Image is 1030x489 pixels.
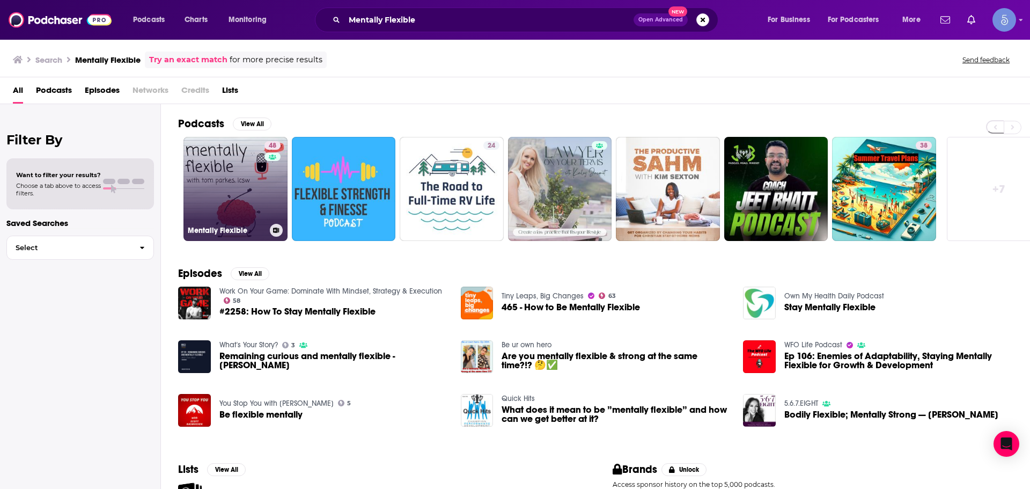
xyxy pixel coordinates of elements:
[219,352,448,370] span: Remaining curious and mentally flexible - [PERSON_NAME]
[992,8,1016,32] button: Show profile menu
[760,11,823,28] button: open menu
[219,287,442,296] a: Work On Your Game: Dominate With Mindset, Strategy & Execution
[178,11,214,28] a: Charts
[599,293,616,299] a: 63
[743,340,776,373] a: Ep 106: Enemies of Adaptability, Staying Mentally Flexible for Growth & Development
[325,8,729,32] div: Search podcasts, credits, & more...
[613,463,657,476] h2: Brands
[16,182,101,197] span: Choose a tab above to access filters.
[784,303,876,312] a: Stay Mentally Flexible
[178,267,269,280] a: EpisodesView All
[85,82,120,104] a: Episodes
[291,343,295,348] span: 3
[221,11,281,28] button: open menu
[219,399,334,408] a: You Stop You with Scott Rasmussen
[613,480,1013,488] p: Access sponsor history on the top 5,000 podcasts.
[230,54,322,66] span: for more precise results
[133,12,165,27] span: Podcasts
[178,394,211,427] img: Be flexible mentally
[634,13,688,26] button: Open AdvancedNew
[502,394,535,403] a: Quick Hits
[461,394,494,427] img: What does it mean to be ”mentally flexible” and how can we get better at it?
[224,297,241,304] a: 58
[229,12,267,27] span: Monitoring
[936,11,954,29] a: Show notifications dropdown
[916,141,932,150] a: 38
[743,394,776,427] img: Bodily Flexible; Mentally Strong — Andrea Orris
[502,352,730,370] a: Are you mentally flexible & strong at the same time?!? 🤔✅
[181,82,209,104] span: Credits
[178,463,246,476] a: ListsView All
[36,82,72,104] a: Podcasts
[219,410,303,419] a: Be flexible mentally
[178,340,211,373] img: Remaining curious and mentally flexible - Christina Villarreal
[784,340,842,349] a: WFO Life Podcast
[768,12,810,27] span: For Business
[920,141,928,151] span: 38
[784,291,884,301] a: Own My Health Daily Podcast
[178,463,198,476] h2: Lists
[821,11,895,28] button: open menu
[183,137,288,241] a: 48Mentally Flexible
[668,6,688,17] span: New
[461,287,494,319] img: 465 - How to Be Mentally Flexible
[638,17,683,23] span: Open Advanced
[502,340,551,349] a: Be ur own hero
[185,12,208,27] span: Charts
[828,12,879,27] span: For Podcasters
[6,132,154,148] h2: Filter By
[784,352,1013,370] a: Ep 106: Enemies of Adaptability, Staying Mentally Flexible for Growth & Development
[269,141,276,151] span: 48
[461,340,494,373] img: Are you mentally flexible & strong at the same time?!? 🤔✅
[133,82,168,104] span: Networks
[994,431,1019,457] div: Open Intercom Messenger
[178,117,224,130] h2: Podcasts
[992,8,1016,32] img: User Profile
[219,352,448,370] a: Remaining curious and mentally flexible - Christina Villarreal
[895,11,934,28] button: open menu
[992,8,1016,32] span: Logged in as Spiral5-G1
[219,307,376,316] a: #2258: How To Stay Mentally Flexible
[338,400,351,406] a: 5
[264,141,281,150] a: 48
[483,141,499,150] a: 24
[219,340,278,349] a: What's Your Story?
[9,10,112,30] img: Podchaser - Follow, Share and Rate Podcasts
[7,244,131,251] span: Select
[13,82,23,104] a: All
[282,342,296,348] a: 3
[743,287,776,319] a: Stay Mentally Flexible
[502,405,730,424] a: What does it mean to be ”mentally flexible” and how can we get better at it?
[488,141,495,151] span: 24
[784,410,998,419] span: Bodily Flexible; Mentally Strong — [PERSON_NAME]
[233,298,240,303] span: 58
[178,117,271,130] a: PodcastsView All
[963,11,980,29] a: Show notifications dropdown
[178,287,211,319] img: #2258: How To Stay Mentally Flexible
[178,267,222,280] h2: Episodes
[207,463,246,476] button: View All
[222,82,238,104] a: Lists
[6,236,154,260] button: Select
[784,399,818,408] a: 5.6.7.EIGHT
[502,303,640,312] span: 465 - How to Be Mentally Flexible
[75,55,141,65] h3: Mentally Flexible
[400,137,504,241] a: 24
[832,137,936,241] a: 38
[126,11,179,28] button: open menu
